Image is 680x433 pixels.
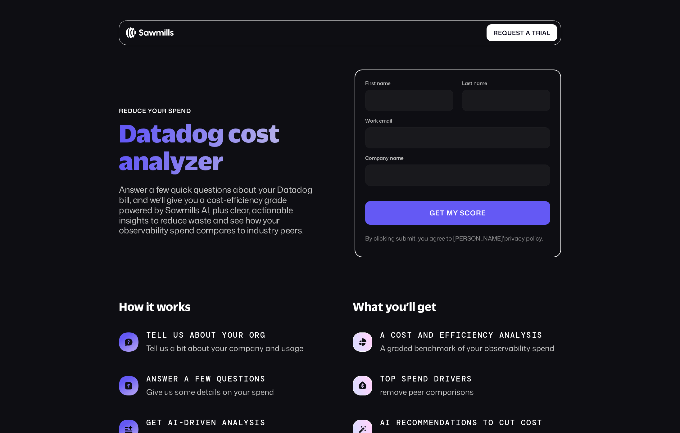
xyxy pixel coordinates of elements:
h3: How it works [119,300,327,314]
h3: What you’ll get [353,300,561,314]
p: answer a few questions [146,375,274,384]
p: A cost and efficiency analysis [380,331,554,340]
p: Top Spend Drivers [380,375,474,384]
div: Request a trial [493,29,551,36]
div: reduce your spend [119,107,320,114]
a: Request a trial [487,24,557,42]
p: Get AI-driven analysis [146,418,265,428]
label: Company name [365,155,550,161]
p: A graded benchmark of your observability spend [380,343,554,353]
label: Work email [365,118,550,124]
h2: Datadog cost analyzer [119,119,320,174]
p: remove peer comparisons [380,387,474,397]
p: Give us some details on your spend [146,387,274,397]
div: By clicking submit, you agree to [PERSON_NAME]' . [365,235,550,243]
p: Answer a few quick questions about your Datadog bill, and we’ll give you a cost-efficiency grade ... [119,185,320,236]
label: Last name [462,80,550,86]
p: Tell us a bit about your company and usage [146,343,303,353]
a: privacy policy [504,235,542,243]
label: First name [365,80,453,86]
p: AI recommendations to cut cost [380,418,543,428]
p: tell us about your org [146,331,303,340]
